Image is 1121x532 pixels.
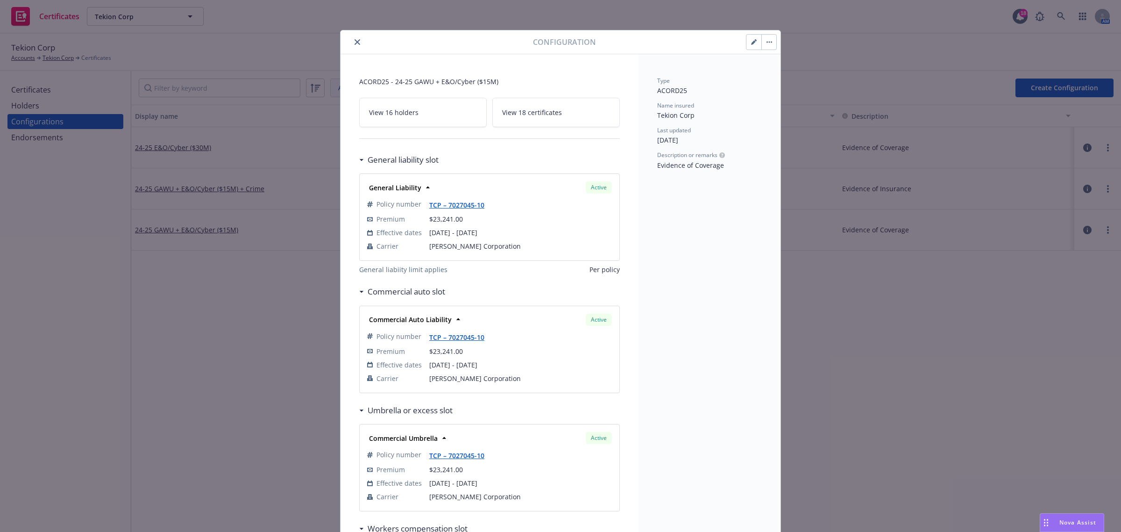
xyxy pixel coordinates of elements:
[429,450,492,460] span: TCP – 7027045-10
[1040,513,1104,532] button: Nova Assist
[492,98,620,127] a: View 18 certificates
[369,434,438,443] strong: Commercial Umbrella
[589,434,608,442] span: Active
[429,347,463,356] span: $23,241.00
[429,241,612,251] span: [PERSON_NAME] Corporation
[657,101,694,109] span: Name insured
[376,199,421,209] span: Policy number
[429,215,463,223] span: $23,241.00
[657,77,670,85] span: Type
[376,214,405,224] span: Premium
[429,332,492,342] span: TCP – 7027045-10
[376,465,405,474] span: Premium
[359,265,447,274] span: General liabiity limit applies
[589,183,608,192] span: Active
[376,492,398,502] span: Carrier
[369,315,452,324] strong: Commercial Auto Liability
[359,77,620,86] span: ACORD25 - 24-25 GAWU + E&O/Cyber ($15M)
[429,465,463,474] span: $23,241.00
[429,451,492,460] a: TCP – 7027045-10
[429,360,612,370] span: [DATE] - [DATE]
[369,108,419,117] span: View 16 holders
[429,374,612,383] span: [PERSON_NAME] Corporation
[376,374,398,383] span: Carrier
[1059,518,1096,526] span: Nova Assist
[657,126,691,134] span: Last updated
[657,111,695,120] span: Tekion Corp
[429,492,612,502] span: [PERSON_NAME] Corporation
[376,346,405,356] span: Premium
[359,98,487,127] a: View 16 holders
[376,228,422,237] span: Effective dates
[368,286,445,298] h3: Commercial auto slot
[376,331,421,341] span: Policy number
[429,478,612,488] span: [DATE] - [DATE]
[359,286,445,298] div: Commercial auto slot
[359,154,439,166] div: General liability slot
[376,241,398,251] span: Carrier
[376,450,421,460] span: Policy number
[657,151,717,159] span: Description or remarks
[502,108,562,117] span: View 18 certificates
[657,161,724,170] span: Evidence of Coverage
[429,333,492,342] a: TCP – 7027045-10
[533,36,596,48] span: Configuration
[657,136,678,144] span: [DATE]
[429,200,492,210] span: TCP – 7027045-10
[376,360,422,370] span: Effective dates
[352,36,363,48] button: close
[369,183,421,192] strong: General Liability
[589,265,620,274] span: Per policy
[359,404,453,417] div: Umbrella or excess slot
[589,316,608,324] span: Active
[429,228,612,237] span: [DATE] - [DATE]
[1040,514,1052,532] div: Drag to move
[368,404,453,417] h3: Umbrella or excess slot
[368,154,439,166] h3: General liability slot
[376,478,422,488] span: Effective dates
[657,86,687,95] span: ACORD25
[429,201,492,209] a: TCP – 7027045-10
